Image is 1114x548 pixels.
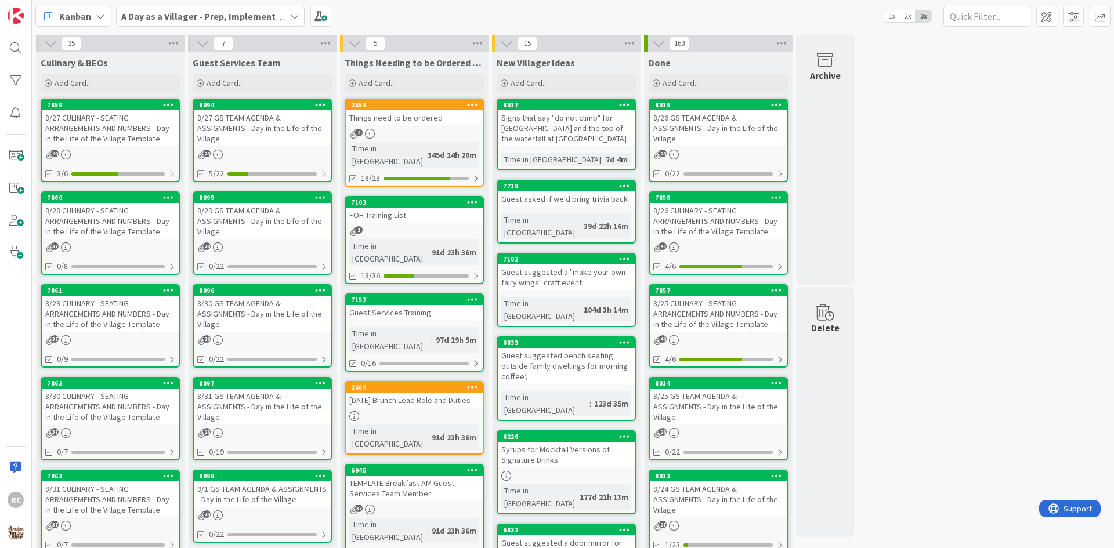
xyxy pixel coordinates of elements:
div: 80968/30 GS TEAM AGENDA & ASSIGNMENTS - Day in the Life of the Village [194,285,331,332]
span: : [579,303,581,316]
div: 6833 [503,339,635,347]
a: 80158/26 GS TEAM AGENDA & ASSIGNMENTS - Day in the Life of the Village0/22 [649,99,788,182]
span: : [423,148,425,161]
div: TEMPLATE Breakfast AM Guest Services Team Member [346,476,483,501]
div: 8/29 GS TEAM AGENDA & ASSIGNMENTS - Day in the Life of the Village [194,203,331,239]
span: Culinary & BEOs [41,57,108,68]
div: FOH Training List [346,208,483,223]
span: 40 [659,335,667,343]
a: 2858Things need to be orderedTime in [GEOGRAPHIC_DATA]:345d 14h 20m18/23 [345,99,484,187]
div: Archive [810,68,841,82]
span: 37 [51,521,59,528]
img: avatar [8,524,24,540]
div: 8015 [650,100,787,110]
span: Add Card... [663,78,700,88]
div: 8097 [194,378,331,389]
div: 7860 [47,194,179,202]
div: 8/26 CULINARY - SEATING ARRANGEMENTS AND NUMBERS - Day in the Life of the Village Template [650,203,787,239]
div: 7102 [498,254,635,264]
span: 0/22 [665,168,680,180]
div: 104d 3h 14m [581,303,631,316]
div: 78638/31 CULINARY - SEATING ARRANGEMENTS AND NUMBERS - Day in the Life of the Village Template [42,471,179,517]
div: 78588/26 CULINARY - SEATING ARRANGEMENTS AND NUMBERS - Day in the Life of the Village Template [650,193,787,239]
a: 78598/27 CULINARY - SEATING ARRANGEMENTS AND NUMBERS - Day in the Life of the Village Template3/6 [41,99,180,182]
div: 80948/27 GS TEAM AGENDA & ASSIGNMENTS - Day in the Life of the Village [194,100,331,146]
div: 78608/28 CULINARY - SEATING ARRANGEMENTS AND NUMBERS - Day in the Life of the Village Template [42,193,179,239]
div: 78618/29 CULINARY - SEATING ARRANGEMENTS AND NUMBERS - Day in the Life of the Village Template [42,285,179,332]
span: Add Card... [359,78,396,88]
div: 7718 [503,182,635,190]
span: 18/23 [361,172,380,184]
div: 6833Guest suggested bench seating outside family dwellings for morning coffee\ [498,337,635,384]
a: 7102Guest suggested a "make your own fairy wings" craft eventTime in [GEOGRAPHIC_DATA]:104d 3h 14m [497,253,636,327]
div: 7103 [346,197,483,208]
div: 345d 14h 20m [425,148,479,161]
div: 7859 [47,101,179,109]
div: Guest suggested bench seating outside family dwellings for morning coffee\ [498,348,635,384]
div: 7857 [655,286,787,295]
div: Signs that say "do not climb" for [GEOGRAPHIC_DATA] and the top of the waterfall at [GEOGRAPHIC_D... [498,110,635,146]
div: 7152 [351,296,483,304]
div: 91d 23h 36m [429,431,479,444]
div: 8013 [650,471,787,481]
div: 7863 [42,471,179,481]
div: 7858 [650,193,787,203]
span: 0/22 [209,260,224,273]
div: Time in [GEOGRAPHIC_DATA] [349,142,423,168]
div: 9/1 GS TEAM AGENDA & ASSIGNMENTS - Day in the Life of the Village [194,481,331,507]
div: 2858Things need to be ordered [346,100,483,125]
div: 8017 [498,100,635,110]
span: Done [649,57,671,68]
div: 8017Signs that say "do not climb" for [GEOGRAPHIC_DATA] and the top of the waterfall at [GEOGRAPH... [498,100,635,146]
div: 80148/25 GS TEAM AGENDA & ASSIGNMENTS - Day in the Life of the Village [650,378,787,424]
div: 7102 [503,255,635,263]
div: 8/29 CULINARY - SEATING ARRANGEMENTS AND NUMBERS - Day in the Life of the Village Template [42,296,179,332]
span: 40 [51,150,59,157]
span: New Villager Ideas [497,57,575,68]
span: : [427,524,429,537]
div: 7861 [47,286,179,295]
img: Visit kanbanzone.com [8,8,24,24]
span: 28 [203,150,211,157]
div: Delete [811,321,840,335]
div: 7862 [42,378,179,389]
div: Time in [GEOGRAPHIC_DATA] [501,297,579,322]
a: 80989/1 GS TEAM AGENDA & ASSIGNMENTS - Day in the Life of the Village0/22 [193,470,332,543]
span: 3/6 [57,168,68,180]
span: Guest Services Team [193,57,281,68]
div: 6832 [498,525,635,535]
div: 2858 [346,100,483,110]
div: 7d 4m [603,153,631,166]
span: 13/36 [361,270,380,282]
div: 8098 [199,472,331,480]
span: 2x [900,10,916,22]
span: 0/22 [665,446,680,458]
div: 8/25 GS TEAM AGENDA & ASSIGNMENTS - Day in the Life of the Village [650,389,787,424]
span: 0/16 [361,357,376,369]
div: 123d 35m [591,397,631,410]
span: 28 [203,510,211,518]
a: 6226Syrups for Mocktail Versions of Signature DrinksTime in [GEOGRAPHIC_DATA]:177d 21h 13m [497,430,636,514]
span: : [427,431,429,444]
span: 0/22 [209,528,224,540]
span: Add Card... [511,78,548,88]
a: 80148/25 GS TEAM AGENDA & ASSIGNMENTS - Day in the Life of the Village0/22 [649,377,788,460]
div: 8/24 GS TEAM AGENDA & ASSIGNMENTS - Day in the Life of the Village [650,481,787,517]
div: 8/27 GS TEAM AGENDA & ASSIGNMENTS - Day in the Life of the Village [194,110,331,146]
span: 37 [51,242,59,250]
div: 8097 [199,379,331,387]
div: 8/30 GS TEAM AGENDA & ASSIGNMENTS - Day in the Life of the Village [194,296,331,332]
div: Things need to be ordered [346,110,483,125]
div: Guest suggested a "make your own fairy wings" craft event [498,264,635,290]
span: 7 [214,37,233,50]
div: 80958/29 GS TEAM AGENDA & ASSIGNMENTS - Day in the Life of the Village [194,193,331,239]
span: : [431,333,433,346]
a: 78628/30 CULINARY - SEATING ARRANGEMENTS AND NUMBERS - Day in the Life of the Village Template0/7 [41,377,180,460]
span: 163 [670,37,689,50]
span: 27 [659,521,667,528]
div: 6833 [498,337,635,348]
div: 7152 [346,295,483,305]
div: 8014 [650,378,787,389]
span: 4/6 [665,260,676,273]
a: 78588/26 CULINARY - SEATING ARRANGEMENTS AND NUMBERS - Day in the Life of the Village Template4/6 [649,191,788,275]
